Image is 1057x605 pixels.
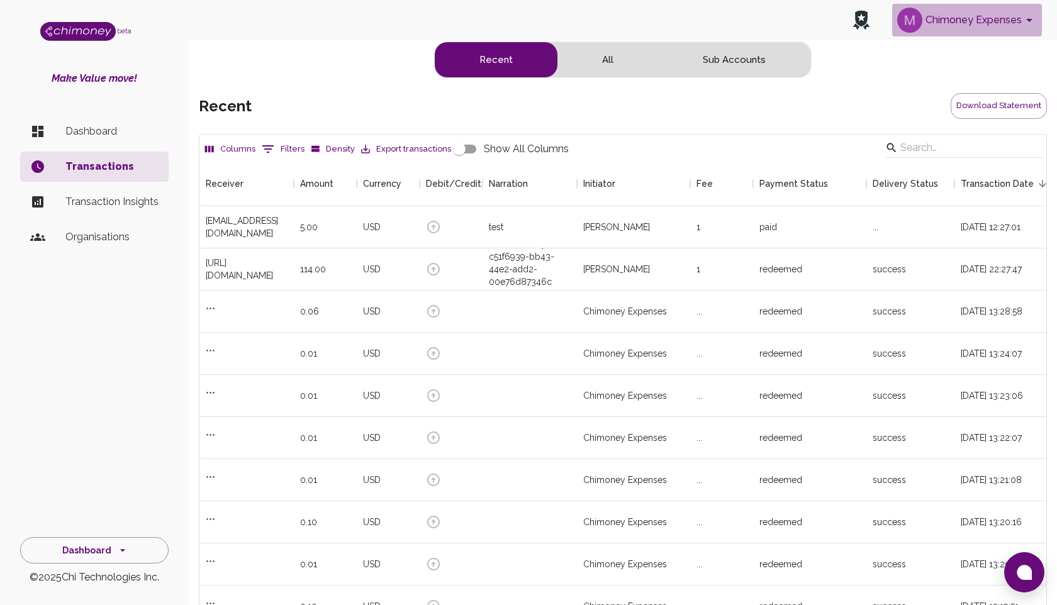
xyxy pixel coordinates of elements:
[583,516,667,528] div: Chimoney Expenses
[696,389,702,402] div: ...
[300,347,317,360] div: 0.01
[759,474,802,486] div: redeemed
[300,305,319,318] div: 0.06
[300,558,317,570] div: 0.01
[1034,175,1051,192] button: Sort
[583,347,667,360] div: Chimoney Expenses
[873,431,906,444] div: success
[583,474,667,486] div: Chimoney Expenses
[696,516,702,528] div: ...
[363,347,381,360] div: USD
[696,558,702,570] div: ...
[696,347,702,360] div: ...
[873,161,938,206] div: Delivery Status
[900,138,1025,158] input: Search…
[294,161,357,206] div: Amount
[873,305,906,318] div: success
[483,248,577,291] div: Funds to retry c51f6939-bb43-44e2-add2-00e76d87346c transaction
[892,4,1042,36] button: account of current user
[951,93,1047,119] button: Download Statement
[206,214,288,240] div: hammed@chimoney.io
[873,558,906,570] div: success
[65,124,159,139] p: Dashboard
[759,263,802,275] div: redeemed
[363,431,381,444] div: USD
[20,537,169,564] button: Dashboard
[259,139,308,159] button: Show filters
[199,96,252,116] h5: recent
[300,263,326,275] div: 114.00
[65,159,159,174] p: Transactions
[961,161,1034,206] div: Transaction Date
[753,161,866,206] div: Payment Status
[873,221,878,233] div: ...
[434,42,812,78] div: text alignment
[363,389,381,402] div: USD
[357,161,420,206] div: Currency
[206,161,243,206] div: Receiver
[300,161,333,206] div: Amount
[658,42,810,77] button: subaccounts
[300,221,318,233] div: 5.00
[583,263,650,275] div: Hammed Babatunde
[40,22,116,41] img: Logo
[583,221,650,233] div: Hammed Babatunde
[696,161,713,206] div: Fee
[583,558,667,570] div: Chimoney Expenses
[873,516,906,528] div: success
[484,142,569,157] span: Show All Columns
[65,194,159,209] p: Transaction Insights
[117,27,131,35] span: beta
[420,161,483,206] div: Debit/Credit
[873,263,906,275] div: success
[483,206,577,248] div: test
[363,221,381,233] div: USD
[696,431,702,444] div: ...
[489,161,528,206] div: Narration
[897,8,922,33] img: avatar
[199,161,294,206] div: Receiver
[300,474,317,486] div: 0.01
[583,305,667,318] div: Chimoney Expenses
[873,389,906,402] div: success
[363,558,381,570] div: USD
[363,516,381,528] div: USD
[696,221,700,233] div: 1
[696,474,702,486] div: ...
[873,474,906,486] div: success
[885,138,1044,160] div: Search
[583,431,667,444] div: Chimoney Expenses
[483,161,577,206] div: Narration
[300,431,317,444] div: 0.01
[759,431,802,444] div: redeemed
[206,257,288,282] div: https://ilp.chimoney.com/chimoney_expenses
[363,263,381,275] div: USD
[363,305,381,318] div: USD
[363,161,401,206] div: Currency
[308,140,358,159] button: Density
[759,305,802,318] div: redeemed
[300,389,317,402] div: 0.01
[583,389,667,402] div: Chimoney Expenses
[1004,552,1044,592] button: Open chat window
[696,305,702,318] div: ...
[358,140,454,159] button: Export transactions
[583,161,615,206] div: Initiator
[300,516,317,528] div: 0.10
[577,161,690,206] div: Initiator
[696,263,700,275] div: 1
[65,230,159,245] p: Organisations
[363,474,381,486] div: USD
[759,389,802,402] div: redeemed
[690,161,753,206] div: Fee
[866,161,954,206] div: Delivery Status
[557,42,658,77] button: all
[202,140,259,159] button: Select columns
[426,161,481,206] div: Debit/Credit
[759,161,828,206] div: Payment Status
[873,347,906,360] div: success
[759,347,802,360] div: redeemed
[759,558,802,570] div: redeemed
[435,42,557,77] button: recent
[759,516,802,528] div: redeemed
